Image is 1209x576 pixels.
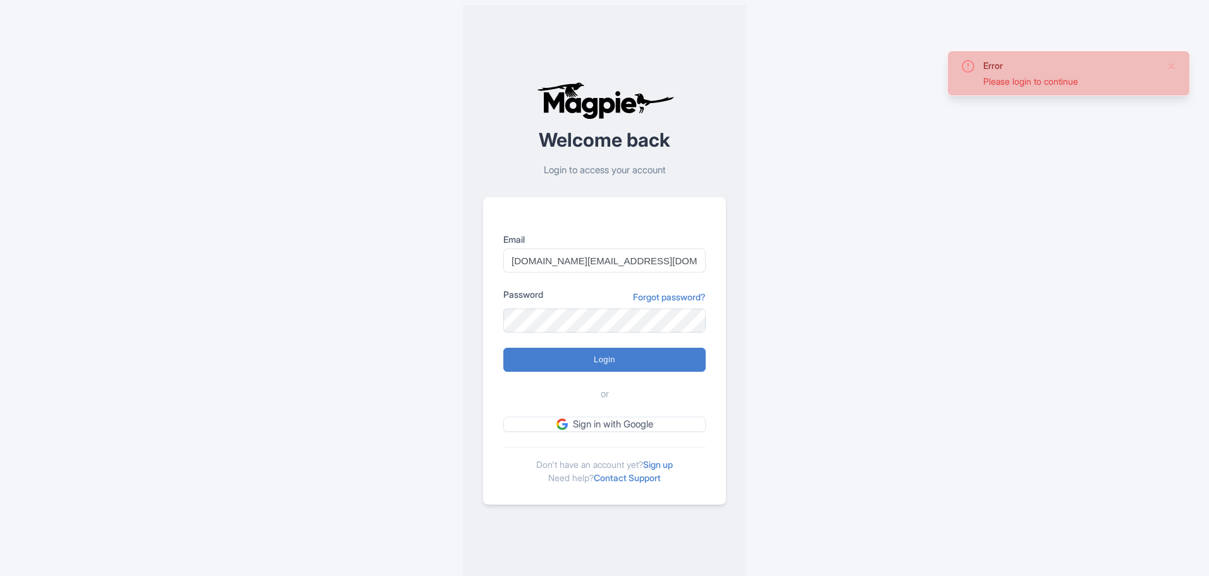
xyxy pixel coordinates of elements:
p: Login to access your account [483,163,726,178]
a: Forgot password? [633,290,706,303]
div: Don't have an account yet? Need help? [503,447,706,484]
img: google.svg [556,419,568,430]
label: Email [503,233,706,246]
div: Error [983,59,1157,72]
input: you@example.com [503,248,706,273]
a: Sign up [643,459,673,470]
a: Contact Support [594,472,661,483]
h2: Welcome back [483,130,726,150]
input: Login [503,348,706,372]
label: Password [503,288,543,301]
a: Sign in with Google [503,417,706,432]
span: or [601,387,609,401]
img: logo-ab69f6fb50320c5b225c76a69d11143b.png [534,82,676,119]
button: Close [1167,59,1177,74]
div: Please login to continue [983,75,1157,88]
